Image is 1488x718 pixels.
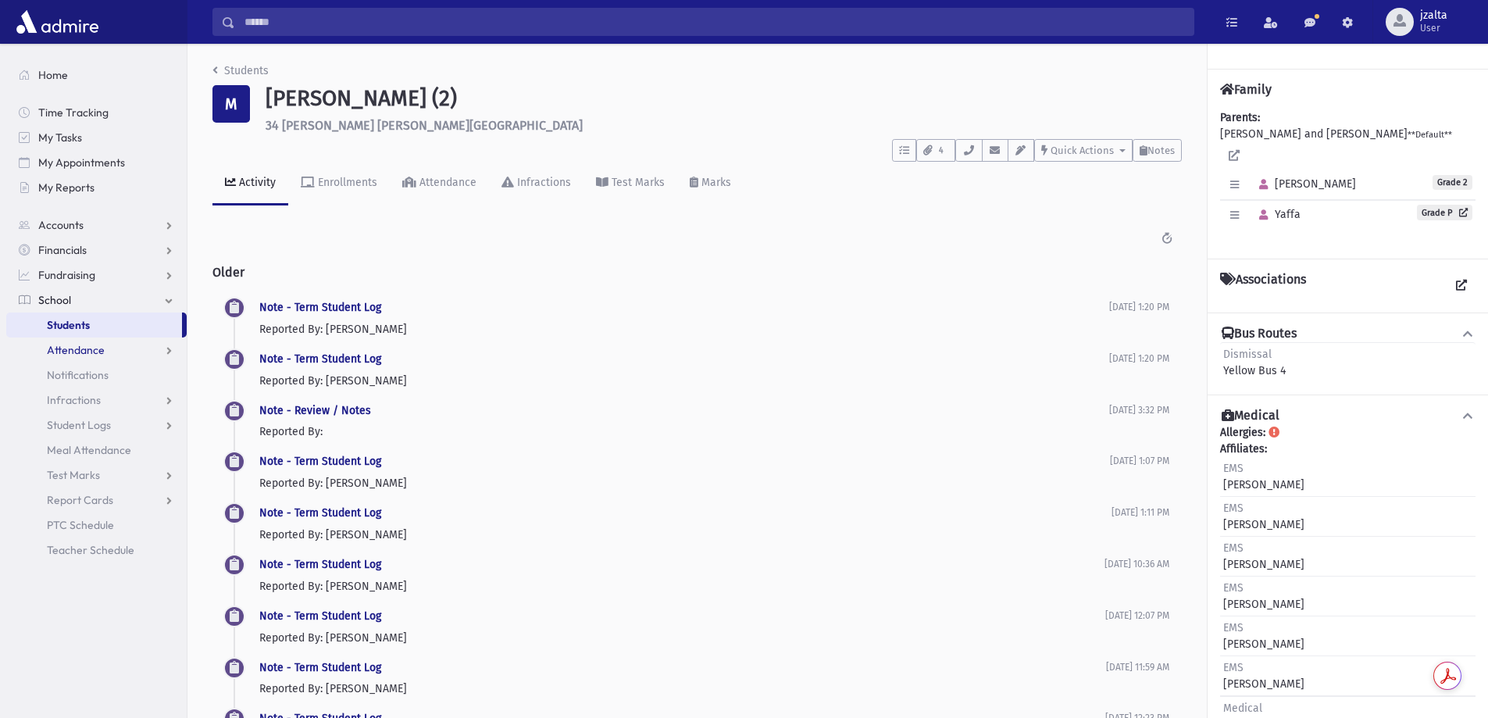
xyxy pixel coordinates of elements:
[6,150,187,175] a: My Appointments
[1109,302,1169,313] span: [DATE] 1:20 PM
[6,413,187,438] a: Student Logs
[259,423,1109,440] p: Reported By:
[1223,580,1304,613] div: [PERSON_NAME]
[212,85,250,123] div: M
[1447,272,1476,300] a: View all Associations
[934,144,948,158] span: 4
[259,301,381,314] a: Note - Term Student Log
[47,443,131,457] span: Meal Attendance
[47,518,114,532] span: PTC Schedule
[6,338,187,363] a: Attendance
[1223,702,1262,715] span: Medical
[6,263,187,288] a: Fundraising
[38,180,95,195] span: My Reports
[1104,559,1169,570] span: [DATE] 10:36 AM
[212,63,269,85] nav: breadcrumb
[1223,659,1304,692] div: [PERSON_NAME]
[1223,346,1286,379] div: Yellow Bus 4
[259,527,1112,543] p: Reported By: [PERSON_NAME]
[259,578,1104,595] p: Reported By: [PERSON_NAME]
[6,288,187,313] a: School
[47,493,113,507] span: Report Cards
[47,368,109,382] span: Notifications
[1223,621,1244,634] span: EMS
[266,118,1182,133] h6: 34 [PERSON_NAME] [PERSON_NAME][GEOGRAPHIC_DATA]
[6,463,187,488] a: Test Marks
[38,130,82,145] span: My Tasks
[1220,326,1476,342] button: Bus Routes
[259,558,381,571] a: Note - Term Student Log
[1112,507,1169,518] span: [DATE] 1:11 PM
[6,238,187,263] a: Financials
[1417,205,1472,220] a: Grade P
[6,438,187,463] a: Meal Attendance
[677,162,744,205] a: Marks
[1223,502,1244,515] span: EMS
[1433,175,1472,190] span: Grade 2
[583,162,677,205] a: Test Marks
[38,268,95,282] span: Fundraising
[1133,139,1182,162] button: Notes
[1223,620,1304,652] div: [PERSON_NAME]
[259,352,381,366] a: Note - Term Student Log
[1223,460,1304,493] div: [PERSON_NAME]
[416,176,476,189] div: Attendance
[1109,353,1169,364] span: [DATE] 1:20 PM
[38,68,68,82] span: Home
[315,176,377,189] div: Enrollments
[1220,82,1272,97] h4: Family
[38,243,87,257] span: Financials
[259,609,381,623] a: Note - Term Student Log
[38,218,84,232] span: Accounts
[288,162,390,205] a: Enrollments
[259,630,1105,646] p: Reported By: [PERSON_NAME]
[6,63,187,88] a: Home
[1252,208,1301,221] span: Yaffa
[259,321,1109,338] p: Reported By: [PERSON_NAME]
[259,373,1109,389] p: Reported By: [PERSON_NAME]
[1220,426,1265,439] b: Allergies:
[1109,405,1169,416] span: [DATE] 3:32 PM
[1220,109,1476,246] div: [PERSON_NAME] and [PERSON_NAME]
[235,8,1194,36] input: Search
[259,475,1110,491] p: Reported By: [PERSON_NAME]
[1220,442,1267,455] b: Affiliates:
[608,176,665,189] div: Test Marks
[1420,22,1447,34] span: User
[6,125,187,150] a: My Tasks
[259,506,381,520] a: Note - Term Student Log
[6,388,187,413] a: Infractions
[1051,145,1114,156] span: Quick Actions
[259,680,1106,697] p: Reported By: [PERSON_NAME]
[47,468,100,482] span: Test Marks
[259,455,381,468] a: Note - Term Student Log
[47,418,111,432] span: Student Logs
[38,155,125,170] span: My Appointments
[6,488,187,513] a: Report Cards
[1222,408,1279,424] h4: Medical
[1252,177,1356,191] span: [PERSON_NAME]
[259,661,381,674] a: Note - Term Student Log
[1105,610,1169,621] span: [DATE] 12:07 PM
[1223,540,1304,573] div: [PERSON_NAME]
[1223,462,1244,475] span: EMS
[38,105,109,120] span: Time Tracking
[1223,581,1244,595] span: EMS
[1220,272,1306,300] h4: Associations
[390,162,489,205] a: Attendance
[916,139,955,162] button: 4
[6,538,187,563] a: Teacher Schedule
[212,162,288,205] a: Activity
[1110,455,1169,466] span: [DATE] 1:07 PM
[514,176,571,189] div: Infractions
[38,293,71,307] span: School
[47,318,90,332] span: Students
[266,85,1182,112] h1: [PERSON_NAME] (2)
[212,64,269,77] a: Students
[1220,111,1260,124] b: Parents:
[1420,9,1447,22] span: jzalta
[698,176,731,189] div: Marks
[1223,541,1244,555] span: EMS
[47,343,105,357] span: Attendance
[1220,408,1476,424] button: Medical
